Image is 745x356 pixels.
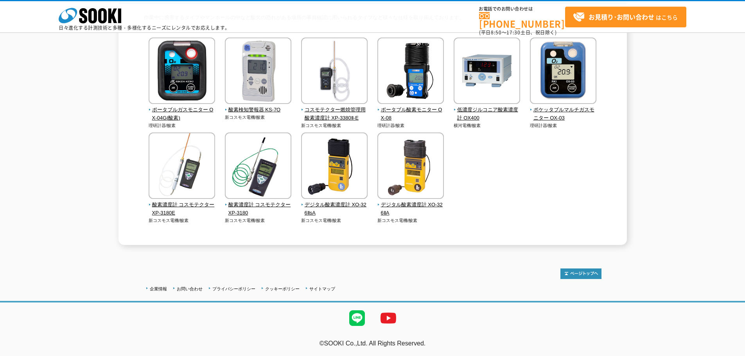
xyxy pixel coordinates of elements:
p: 横河電機/酸素 [454,122,521,129]
img: LINE [341,302,373,334]
strong: お見積り･お問い合わせ [589,12,654,21]
img: ポケッタブルマルチガスモニター OX-03 [530,38,596,106]
p: 新コスモス電機/酸素 [149,217,215,224]
p: 理研計器/酸素 [530,122,597,129]
p: 理研計器/酸素 [149,122,215,129]
img: YouTube [373,302,404,334]
a: テストMail [715,348,745,355]
img: 酸素濃度計 コスモテクター XP-3180 [225,132,291,201]
span: ポータブル酸素モニター OX-08 [377,106,444,122]
a: クッキーポリシー [265,286,300,291]
p: 新コスモス電機/酸素 [301,217,368,224]
p: 新コスモス電機/酸素 [301,122,368,129]
span: ポータブルガスモニター OX-04G(酸素) [149,106,215,122]
a: サイトマップ [309,286,335,291]
a: ポケッタブルマルチガスモニター OX-03 [530,98,597,122]
span: デジタル酸素濃度計 XO-326ⅡsA [301,201,368,217]
p: 新コスモス電機/酸素 [377,217,444,224]
a: デジタル酸素濃度計 XO-326ⅡsA [301,193,368,217]
img: 低濃度ジルコニア酸素濃度計 OX400 [454,38,520,106]
a: お問い合わせ [177,286,203,291]
a: デジタル酸素濃度計 XO-326ⅡA [377,193,444,217]
p: 新コスモス電機/酸素 [225,217,292,224]
a: お見積り･お問い合わせはこちら [565,7,686,27]
p: 新コスモス電機/酸素 [225,114,292,121]
a: 酸素濃度計 コスモテクター XP-3180 [225,193,292,217]
img: デジタル酸素濃度計 XO-326ⅡsA [301,132,368,201]
a: コスモテクター燃焼管理用酸素濃度計 XP-3380Ⅱ-E [301,98,368,122]
p: 日々進化する計測技術と多種・多様化するニーズにレンタルでお応えします。 [59,25,230,30]
img: 酸素濃度計 コスモテクター XP-3180E [149,132,215,201]
span: 17:30 [506,29,521,36]
span: 低濃度ジルコニア酸素濃度計 OX400 [454,106,521,122]
a: 酸素検知警報器 KS-7O [225,98,292,114]
img: コスモテクター燃焼管理用酸素濃度計 XP-3380Ⅱ-E [301,38,368,106]
p: 理研計器/酸素 [377,122,444,129]
img: トップページへ [560,268,601,279]
span: コスモテクター燃焼管理用酸素濃度計 XP-3380Ⅱ-E [301,106,368,122]
a: 低濃度ジルコニア酸素濃度計 OX400 [454,98,521,122]
span: はこちら [573,11,678,23]
img: ポータブルガスモニター OX-04G(酸素) [149,38,215,106]
a: [PHONE_NUMBER] [479,12,565,28]
img: デジタル酸素濃度計 XO-326ⅡA [377,132,444,201]
span: お電話でのお問い合わせは [479,7,565,11]
img: 酸素検知警報器 KS-7O [225,38,291,106]
a: ポータブル酸素モニター OX-08 [377,98,444,122]
span: (平日 ～ 土日、祝日除く) [479,29,557,36]
a: 企業情報 [150,286,167,291]
a: 酸素濃度計 コスモテクター XP-3180E [149,193,215,217]
span: 酸素濃度計 コスモテクター XP-3180 [225,201,292,217]
span: 8:50 [491,29,502,36]
a: ポータブルガスモニター OX-04G(酸素) [149,98,215,122]
img: ポータブル酸素モニター OX-08 [377,38,444,106]
span: 酸素濃度計 コスモテクター XP-3180E [149,201,215,217]
a: プライバシーポリシー [212,286,255,291]
span: 酸素検知警報器 KS-7O [225,106,292,114]
span: デジタル酸素濃度計 XO-326ⅡA [377,201,444,217]
span: ポケッタブルマルチガスモニター OX-03 [530,106,597,122]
